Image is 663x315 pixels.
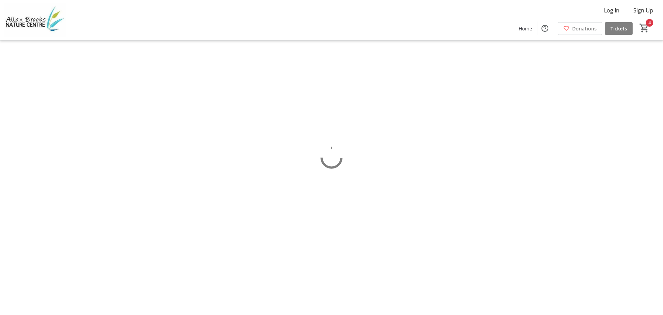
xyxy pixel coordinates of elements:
span: Sign Up [633,6,653,15]
button: Log In [598,5,625,16]
img: Allan Brooks Nature Centre's Logo [4,3,66,37]
button: Help [538,21,552,35]
button: Sign Up [628,5,659,16]
span: Donations [572,25,597,32]
span: Log In [604,6,619,15]
button: Cart [638,22,651,34]
a: Home [513,22,538,35]
a: Donations [558,22,602,35]
span: Home [519,25,532,32]
span: Tickets [611,25,627,32]
a: Tickets [605,22,633,35]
